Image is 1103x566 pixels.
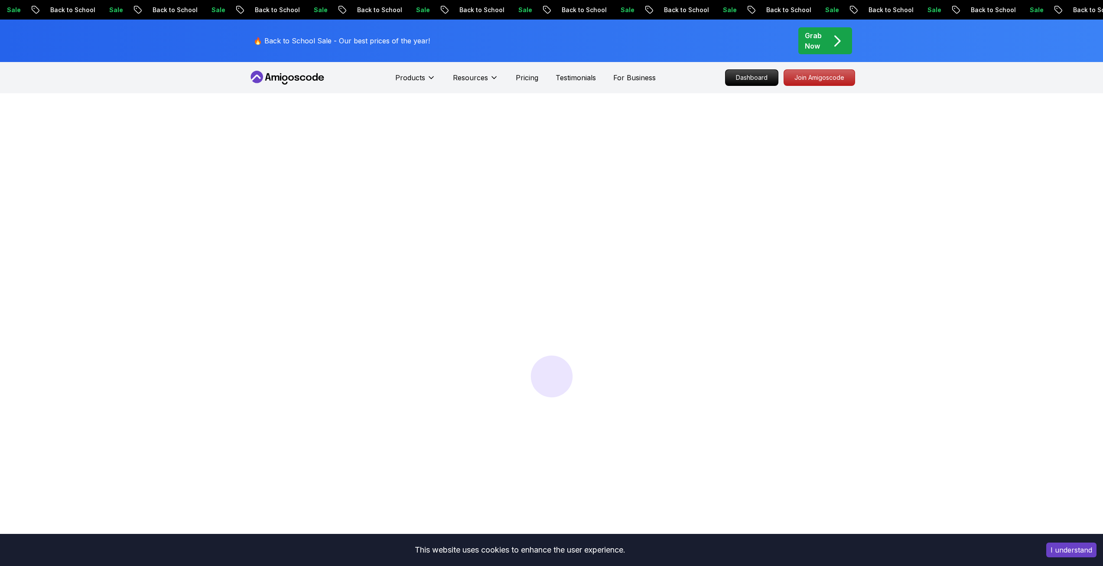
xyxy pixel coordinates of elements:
[20,6,78,14] p: Back to School
[735,6,794,14] p: Back to School
[838,6,897,14] p: Back to School
[613,72,656,83] a: For Business
[897,6,924,14] p: Sale
[453,72,498,90] button: Resources
[633,6,692,14] p: Back to School
[725,69,778,86] a: Dashboard
[1046,543,1096,557] button: Accept cookies
[692,6,720,14] p: Sale
[254,36,430,46] p: 🔥 Back to School Sale - Our best prices of the year!
[429,6,488,14] p: Back to School
[516,72,538,83] a: Pricing
[453,72,488,83] p: Resources
[224,6,283,14] p: Back to School
[385,6,413,14] p: Sale
[590,6,618,14] p: Sale
[395,72,436,90] button: Products
[122,6,181,14] p: Back to School
[999,6,1027,14] p: Sale
[805,30,822,51] p: Grab Now
[326,6,385,14] p: Back to School
[283,6,311,14] p: Sale
[78,6,106,14] p: Sale
[181,6,208,14] p: Sale
[794,6,822,14] p: Sale
[7,540,1033,559] div: This website uses cookies to enhance the user experience.
[488,6,515,14] p: Sale
[784,69,855,86] a: Join Amigoscode
[784,70,855,85] p: Join Amigoscode
[531,6,590,14] p: Back to School
[726,70,778,85] p: Dashboard
[1042,6,1101,14] p: Back to School
[940,6,999,14] p: Back to School
[556,72,596,83] a: Testimonials
[395,72,425,83] p: Products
